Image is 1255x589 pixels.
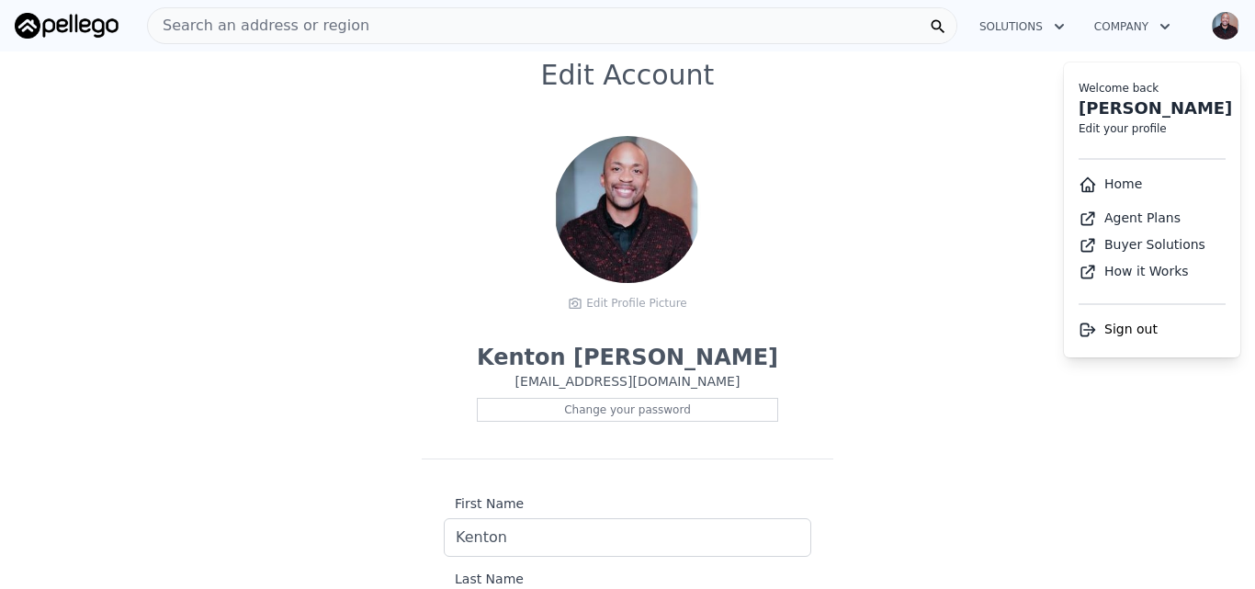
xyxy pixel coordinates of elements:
a: [PERSON_NAME] [1079,98,1232,118]
input: First Name [444,518,811,557]
button: Sign out [1079,320,1158,339]
a: Agent Plans [1079,210,1181,225]
p: Kenton [PERSON_NAME] [477,343,778,372]
span: First Name [444,496,524,511]
img: avatar [1211,11,1240,40]
div: Welcome back [1079,81,1226,96]
button: Company [1080,10,1185,43]
img: Pellego [15,13,119,39]
div: Change your password [477,398,778,422]
a: Home [1079,176,1142,191]
a: How it Works [1079,264,1189,278]
span: Search an address or region [148,15,369,37]
a: Buyer Solutions [1079,237,1205,252]
p: [EMAIL_ADDRESS][DOMAIN_NAME] [477,372,778,391]
a: Edit your profile [1079,122,1167,135]
button: Solutions [965,10,1080,43]
span: Last Name [444,572,524,586]
div: Edit Profile Picture [554,289,701,317]
h1: Edit Account [422,59,833,92]
span: Sign out [1104,322,1158,336]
